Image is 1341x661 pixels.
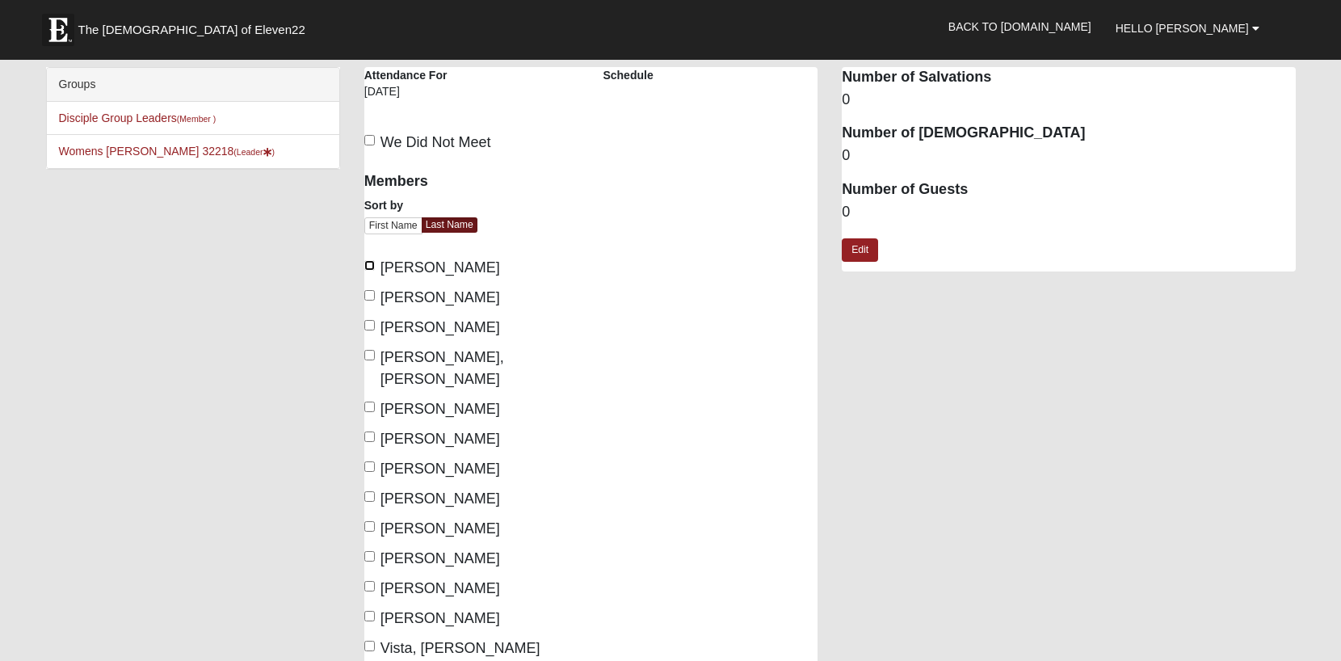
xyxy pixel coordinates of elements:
[364,581,375,592] input: [PERSON_NAME]
[364,461,375,472] input: [PERSON_NAME]
[842,145,1295,166] dd: 0
[59,112,216,124] a: Disciple Group Leaders(Member )
[364,432,375,442] input: [PERSON_NAME]
[842,202,1295,223] dd: 0
[380,259,500,276] span: [PERSON_NAME]
[364,551,375,562] input: [PERSON_NAME]
[380,520,500,537] span: [PERSON_NAME]
[1116,22,1249,35] span: Hello [PERSON_NAME]
[364,402,375,412] input: [PERSON_NAME]
[364,611,375,621] input: [PERSON_NAME]
[233,147,275,157] small: (Leader )
[364,521,375,532] input: [PERSON_NAME]
[380,610,500,626] span: [PERSON_NAME]
[842,90,1295,111] dd: 0
[380,319,500,335] span: [PERSON_NAME]
[842,67,1295,88] dt: Number of Salvations
[1103,8,1272,48] a: Hello [PERSON_NAME]
[364,173,579,191] h4: Members
[380,550,500,566] span: [PERSON_NAME]
[59,145,275,158] a: Womens [PERSON_NAME] 32218(Leader)
[364,67,448,83] label: Attendance For
[380,490,500,507] span: [PERSON_NAME]
[842,179,1295,200] dt: Number of Guests
[177,114,216,124] small: (Member )
[364,491,375,502] input: [PERSON_NAME]
[364,320,375,330] input: [PERSON_NAME]
[364,350,375,360] input: [PERSON_NAME], [PERSON_NAME]
[364,260,375,271] input: [PERSON_NAME]
[364,290,375,301] input: [PERSON_NAME]
[34,6,357,46] a: The [DEMOGRAPHIC_DATA] of Eleven22
[78,22,305,38] span: The [DEMOGRAPHIC_DATA] of Eleven22
[842,123,1295,144] dt: Number of [DEMOGRAPHIC_DATA]
[380,431,500,447] span: [PERSON_NAME]
[380,580,500,596] span: [PERSON_NAME]
[380,349,504,387] span: [PERSON_NAME], [PERSON_NAME]
[380,461,500,477] span: [PERSON_NAME]
[603,67,653,83] label: Schedule
[380,134,491,150] span: We Did Not Meet
[364,135,375,145] input: We Did Not Meet
[364,197,403,213] label: Sort by
[380,289,500,305] span: [PERSON_NAME]
[47,68,339,102] div: Groups
[842,238,878,262] a: Edit
[364,83,460,111] div: [DATE]
[42,14,74,46] img: Eleven22 logo
[936,6,1103,47] a: Back to [DOMAIN_NAME]
[364,217,422,234] a: First Name
[422,217,477,233] a: Last Name
[380,401,500,417] span: [PERSON_NAME]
